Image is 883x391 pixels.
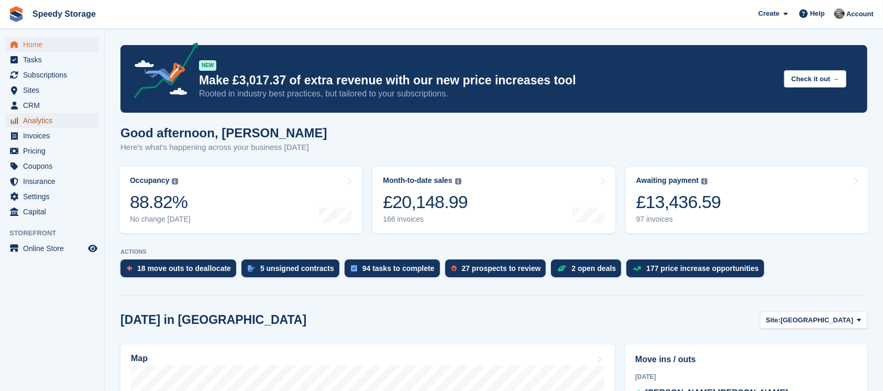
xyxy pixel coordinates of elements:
a: menu [5,144,99,158]
img: Dan Jackson [834,8,845,19]
a: menu [5,68,99,82]
img: icon-info-grey-7440780725fd019a000dd9b08b2336e03edf1995a4989e88bcd33f0948082b44.svg [455,178,461,184]
a: menu [5,37,99,52]
p: Here's what's happening across your business [DATE] [120,142,327,154]
p: Rooted in industry best practices, but tailored to your subscriptions. [199,88,776,100]
span: Insurance [23,174,86,189]
span: Coupons [23,159,86,173]
div: No change [DATE] [130,215,191,224]
a: menu [5,98,99,113]
div: NEW [199,60,216,71]
span: Site: [766,315,780,325]
a: menu [5,159,99,173]
div: Occupancy [130,176,169,185]
img: task-75834270c22a3079a89374b754ae025e5fb1db73e45f91037f5363f120a921f8.svg [351,265,357,271]
span: CRM [23,98,86,113]
img: icon-info-grey-7440780725fd019a000dd9b08b2336e03edf1995a4989e88bcd33f0948082b44.svg [701,178,708,184]
span: Invoices [23,128,86,143]
a: 18 move outs to deallocate [120,259,241,283]
a: menu [5,204,99,219]
span: Capital [23,204,86,219]
a: menu [5,174,99,189]
div: 94 tasks to complete [362,264,435,273]
span: Analytics [23,113,86,128]
a: Month-to-date sales £20,148.99 166 invoices [372,167,615,233]
div: £13,436.59 [636,191,721,213]
p: Make £3,017.37 of extra revenue with our new price increases tool [199,73,776,88]
img: stora-icon-8386f47178a22dfd0bd8f6a31ec36ba5ce8667c1dd55bd0f319d3a0aa187defe.svg [8,6,24,22]
h1: Good afternoon, [PERSON_NAME] [120,126,327,140]
div: 27 prospects to review [462,264,541,273]
a: Awaiting payment £13,436.59 97 invoices [626,167,868,233]
span: [GEOGRAPHIC_DATA] [780,315,853,325]
div: 18 move outs to deallocate [137,264,231,273]
a: menu [5,113,99,128]
div: Month-to-date sales [383,176,452,185]
img: price_increase_opportunities-93ffe204e8149a01c8c9dc8f82e8f89637d9d84a8eef4429ea346261dce0b2c0.svg [633,266,641,271]
a: 5 unsigned contracts [241,259,345,283]
span: Home [23,37,86,52]
div: £20,148.99 [383,191,468,213]
a: 2 open deals [551,259,626,283]
a: 94 tasks to complete [345,259,445,283]
div: [DATE] [635,372,857,382]
a: Occupancy 88.82% No change [DATE] [119,167,362,233]
a: menu [5,52,99,67]
span: Help [810,8,825,19]
span: Storefront [9,228,104,238]
img: deal-1b604bf984904fb50ccaf53a9ad4b4a5d6e5aea283cecdc64d6e3604feb123c2.svg [557,265,566,272]
span: Account [846,9,874,19]
div: 5 unsigned contracts [260,264,334,273]
span: Pricing [23,144,86,158]
span: Subscriptions [23,68,86,82]
div: 166 invoices [383,215,468,224]
img: prospect-51fa495bee0391a8d652442698ab0144808aea92771e9ea1ae160a38d050c398.svg [451,265,457,271]
p: ACTIONS [120,248,867,255]
span: Create [758,8,779,19]
a: 177 price increase opportunities [626,259,769,283]
span: Tasks [23,52,86,67]
a: menu [5,128,99,143]
a: menu [5,83,99,97]
span: Online Store [23,241,86,256]
img: icon-info-grey-7440780725fd019a000dd9b08b2336e03edf1995a4989e88bcd33f0948082b44.svg [172,178,178,184]
button: Check it out → [784,70,846,88]
div: Awaiting payment [636,176,699,185]
span: Settings [23,189,86,204]
div: 88.82% [130,191,191,213]
img: move_outs_to_deallocate_icon-f764333ba52eb49d3ac5e1228854f67142a1ed5810a6f6cc68b1a99e826820c5.svg [127,265,132,271]
img: contract_signature_icon-13c848040528278c33f63329250d36e43548de30e8caae1d1a13099fd9432cc5.svg [248,265,255,271]
h2: Map [131,354,148,363]
img: price-adjustments-announcement-icon-8257ccfd72463d97f412b2fc003d46551f7dbcb40ab6d574587a9cd5c0d94... [125,42,198,102]
a: Preview store [86,242,99,255]
a: menu [5,241,99,256]
button: Site: [GEOGRAPHIC_DATA] [760,311,867,329]
h2: Move ins / outs [635,353,857,366]
a: 27 prospects to review [445,259,551,283]
div: 177 price increase opportunities [646,264,759,273]
h2: [DATE] in [GEOGRAPHIC_DATA] [120,313,306,327]
div: 2 open deals [571,264,616,273]
a: Speedy Storage [28,5,100,23]
div: 97 invoices [636,215,721,224]
a: menu [5,189,99,204]
span: Sites [23,83,86,97]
